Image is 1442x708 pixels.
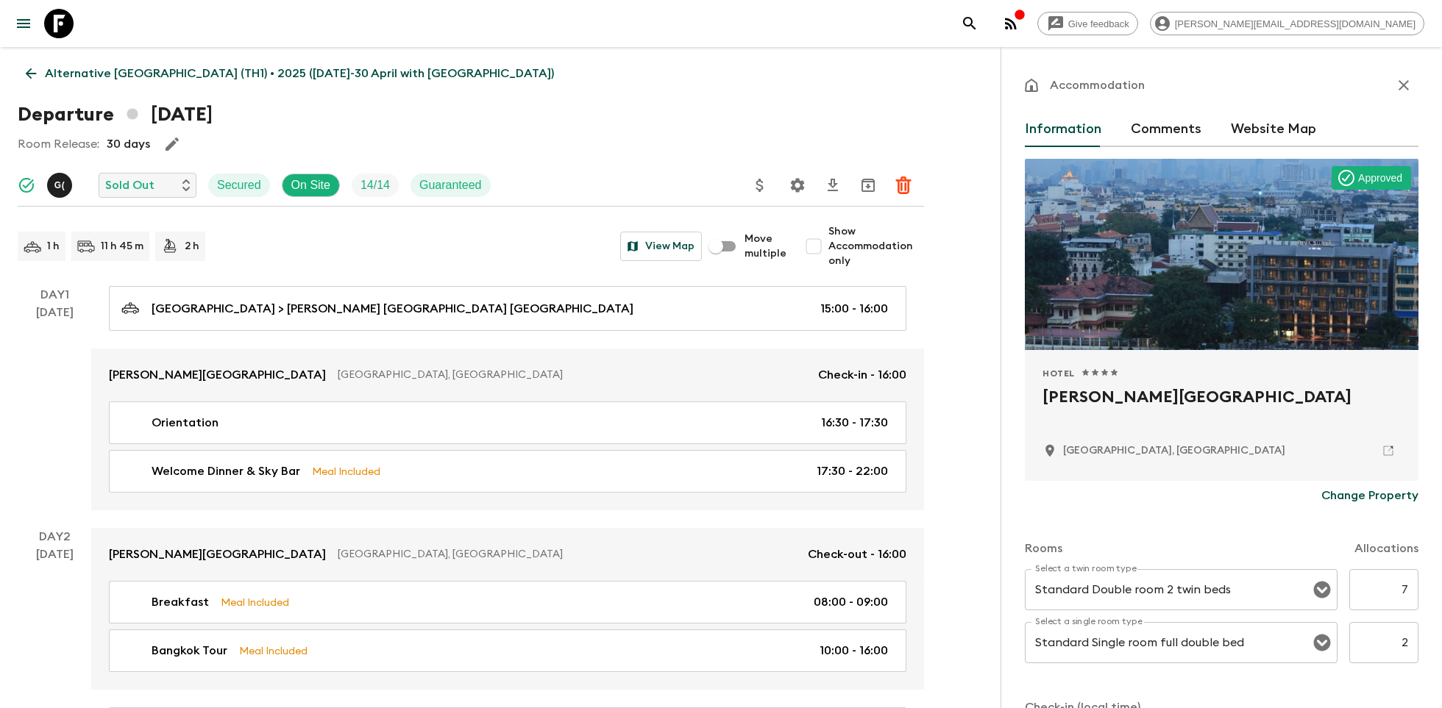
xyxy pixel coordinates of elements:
[1025,159,1418,350] div: Photo of Riva Surya Bangkok Hotel
[1231,112,1316,147] button: Website Map
[1035,615,1143,628] label: Select a single room type
[889,171,918,200] button: Delete
[282,174,340,197] div: On Site
[101,239,143,254] p: 11 h 45 m
[91,528,924,581] a: [PERSON_NAME][GEOGRAPHIC_DATA][GEOGRAPHIC_DATA], [GEOGRAPHIC_DATA]Check-out - 16:00
[955,9,984,38] button: search adventures
[18,100,213,129] h1: Departure [DATE]
[109,581,906,623] a: BreakfastMeal Included08:00 - 09:00
[419,176,482,194] p: Guaranteed
[91,348,924,401] a: [PERSON_NAME][GEOGRAPHIC_DATA][GEOGRAPHIC_DATA], [GEOGRAPHIC_DATA]Check-in - 16:00
[1321,481,1418,510] button: Change Property
[828,224,924,268] span: Show Accommodation only
[1050,76,1145,94] p: Accommodation
[185,239,199,254] p: 2 h
[54,179,65,191] p: G (
[152,642,227,659] p: Bangkok Tour
[1312,579,1332,600] button: Open
[9,9,38,38] button: menu
[1060,18,1137,29] span: Give feedback
[312,463,380,479] p: Meal Included
[853,171,883,200] button: Archive (Completed, Cancelled or Unsynced Departures only)
[18,135,99,153] p: Room Release:
[745,171,775,200] button: Update Price, Early Bird Discount and Costs
[1025,112,1101,147] button: Information
[18,286,91,304] p: Day 1
[1043,385,1401,432] h2: [PERSON_NAME][GEOGRAPHIC_DATA]
[109,546,326,563] p: [PERSON_NAME][GEOGRAPHIC_DATA]
[45,65,554,82] p: Alternative [GEOGRAPHIC_DATA] (TH1) • 2025 ([DATE]-30 April with [GEOGRAPHIC_DATA])
[820,300,888,318] p: 15:00 - 16:00
[109,286,906,331] a: [GEOGRAPHIC_DATA] > [PERSON_NAME] [GEOGRAPHIC_DATA] [GEOGRAPHIC_DATA]15:00 - 16:00
[1321,487,1418,504] p: Change Property
[1037,12,1138,35] a: Give feedback
[820,642,888,659] p: 10:00 - 16:00
[745,232,787,261] span: Move multiple
[107,135,150,153] p: 30 days
[47,173,75,198] button: G(
[620,232,702,261] button: View Map
[152,593,209,611] p: Breakfast
[821,414,888,432] p: 16:30 - 17:30
[152,300,633,318] p: [GEOGRAPHIC_DATA] > [PERSON_NAME] [GEOGRAPHIC_DATA] [GEOGRAPHIC_DATA]
[338,368,806,382] p: [GEOGRAPHIC_DATA], [GEOGRAPHIC_DATA]
[817,462,888,480] p: 17:30 - 22:00
[36,304,74,510] div: [DATE]
[818,366,906,384] p: Check-in - 16:00
[109,366,326,384] p: [PERSON_NAME][GEOGRAPHIC_DATA]
[818,171,848,200] button: Download CSV
[109,629,906,672] a: Bangkok TourMeal Included10:00 - 16:00
[47,239,60,254] p: 1 h
[109,450,906,493] a: Welcome Dinner & Sky BarMeal Included17:30 - 22:00
[1312,632,1332,653] button: Open
[1354,540,1418,557] p: Allocations
[1025,540,1062,557] p: Rooms
[814,593,888,611] p: 08:00 - 09:00
[1043,368,1075,379] span: Hotel
[221,594,289,610] p: Meal Included
[1035,562,1137,575] label: Select a twin room type
[217,176,261,194] p: Secured
[1150,12,1424,35] div: [PERSON_NAME][EMAIL_ADDRESS][DOMAIN_NAME]
[1358,171,1402,185] p: Approved
[1063,443,1285,458] p: Bangkok, Thailand
[360,176,390,194] p: 14 / 14
[105,176,154,194] p: Sold Out
[152,462,300,480] p: Welcome Dinner & Sky Bar
[291,176,330,194] p: On Site
[239,643,308,659] p: Meal Included
[109,401,906,444] a: Orientation16:30 - 17:30
[208,174,270,197] div: Secured
[18,59,562,88] a: Alternative [GEOGRAPHIC_DATA] (TH1) • 2025 ([DATE]-30 April with [GEOGRAPHIC_DATA])
[338,547,796,562] p: [GEOGRAPHIC_DATA], [GEOGRAPHIC_DATA]
[352,174,399,197] div: Trip Fill
[1131,112,1201,147] button: Comments
[18,176,35,194] svg: Synced Successfully
[783,171,812,200] button: Settings
[808,546,906,563] p: Check-out - 16:00
[18,528,91,546] p: Day 2
[152,414,219,432] p: Orientation
[1167,18,1424,29] span: [PERSON_NAME][EMAIL_ADDRESS][DOMAIN_NAME]
[47,177,75,189] span: Gong (Anon) Ratanaphaisal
